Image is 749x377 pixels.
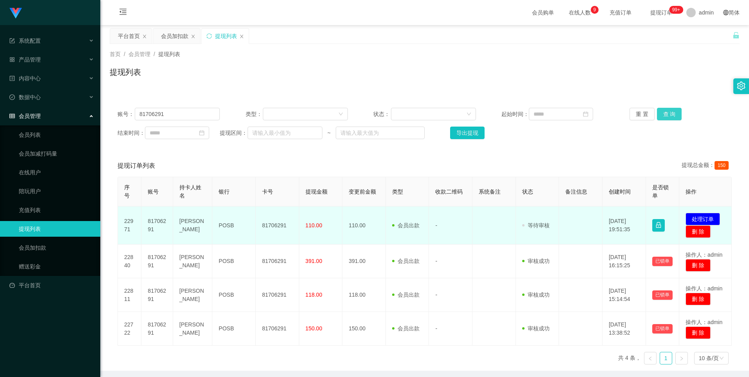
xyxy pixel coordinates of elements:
[602,245,646,278] td: [DATE] 16:15:25
[19,259,94,274] a: 赠送彩金
[118,29,140,43] div: 平台首页
[435,292,437,298] span: -
[336,127,425,139] input: 请输入最大值为
[306,292,322,298] span: 118.00
[212,207,256,245] td: POSB
[719,356,724,361] i: 图标: down
[110,66,141,78] h1: 提现列表
[9,113,41,119] span: 会员管理
[737,82,745,90] i: 图标: setting
[118,245,141,278] td: 22840
[19,183,94,199] a: 陪玩用户
[467,112,471,117] i: 图标: down
[191,34,195,39] i: 图标: close
[118,129,145,137] span: 结束时间：
[173,245,213,278] td: [PERSON_NAME]
[618,352,641,364] li: 共 4 条，
[141,278,173,312] td: 81706291
[256,207,299,245] td: 81706291
[19,146,94,161] a: 会员加减打码量
[256,278,299,312] td: 81706291
[565,188,587,195] span: 备注信息
[118,110,135,118] span: 账号：
[19,202,94,218] a: 充值列表
[19,240,94,256] a: 会员加扣款
[686,326,711,339] button: 删 除
[686,188,697,195] span: 操作
[652,324,673,333] button: 已锁单
[9,8,22,19] img: logo.9652507e.png
[501,110,529,118] span: 起始时间：
[179,184,201,199] span: 持卡人姓名
[660,352,672,364] a: 1
[630,108,655,120] button: 重 置
[392,188,403,195] span: 类型
[652,184,669,199] span: 是否锁单
[124,51,125,57] span: /
[435,325,437,332] span: -
[212,278,256,312] td: POSB
[522,325,550,332] span: 审核成功
[342,245,386,278] td: 391.00
[686,213,720,225] button: 处理订单
[9,94,15,100] i: 图标: check-circle-o
[118,207,141,245] td: 22971
[306,188,327,195] span: 提现金额
[648,356,653,361] i: 图标: left
[199,130,204,136] i: 图标: calendar
[652,257,673,266] button: 已锁单
[646,10,676,15] span: 提现订单
[733,32,740,39] i: 图标: unlock
[686,319,722,325] span: 操作人：admin
[219,188,230,195] span: 银行
[675,352,688,364] li: 下一页
[19,165,94,180] a: 在线用户
[686,259,711,272] button: 删 除
[644,352,657,364] li: 上一页
[679,356,684,361] i: 图标: right
[342,312,386,346] td: 150.00
[256,245,299,278] td: 81706291
[128,51,150,57] span: 会员管理
[148,188,159,195] span: 账号
[609,188,631,195] span: 创建时间
[322,129,336,137] span: ~
[686,225,711,238] button: 删 除
[142,34,147,39] i: 图标: close
[593,6,596,14] p: 9
[206,33,212,39] i: 图标: sync
[248,127,322,139] input: 请输入最小值为
[686,285,722,292] span: 操作人：admin
[262,188,273,195] span: 卡号
[306,258,322,264] span: 391.00
[682,161,732,170] div: 提现总金额：
[522,258,550,264] span: 审核成功
[602,207,646,245] td: [DATE] 19:51:35
[173,278,213,312] td: [PERSON_NAME]
[583,111,588,117] i: 图标: calendar
[652,290,673,300] button: 已锁单
[9,38,15,43] i: 图标: form
[19,221,94,237] a: 提现列表
[212,245,256,278] td: POSB
[118,312,141,346] td: 22722
[522,222,550,228] span: 等待审核
[373,110,391,118] span: 状态：
[9,94,41,100] span: 数据中心
[686,252,722,258] span: 操作人：admin
[669,6,683,14] sup: 1184
[161,29,188,43] div: 会员加扣款
[9,57,15,62] i: 图标: appstore-o
[158,51,180,57] span: 提现列表
[392,325,420,332] span: 会员出款
[215,29,237,43] div: 提现列表
[606,10,635,15] span: 充值订单
[9,76,15,81] i: 图标: profile
[154,51,155,57] span: /
[435,188,463,195] span: 收款二维码
[723,10,729,15] i: 图标: global
[342,207,386,245] td: 110.00
[565,10,595,15] span: 在线人数
[342,278,386,312] td: 118.00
